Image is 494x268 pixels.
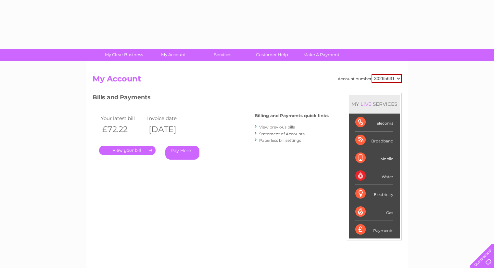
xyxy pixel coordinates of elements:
td: Invoice date [146,114,192,123]
a: My Account [146,49,200,61]
a: Pay Here [165,146,199,160]
a: My Clear Business [97,49,151,61]
div: MY SERVICES [349,95,400,113]
div: Mobile [355,149,393,167]
h4: Billing and Payments quick links [255,113,329,118]
a: Paperless bill settings [259,138,301,143]
td: Your latest bill [99,114,146,123]
div: Payments [355,221,393,238]
div: Water [355,167,393,185]
div: Gas [355,203,393,221]
div: Electricity [355,185,393,203]
div: Telecoms [355,114,393,131]
a: Services [196,49,249,61]
a: Statement of Accounts [259,131,305,136]
a: Customer Help [245,49,299,61]
h3: Bills and Payments [93,93,329,104]
div: Account number [338,74,402,83]
th: £72.22 [99,123,146,136]
th: [DATE] [146,123,192,136]
a: View previous bills [259,125,295,129]
a: Make A Payment [295,49,348,61]
div: LIVE [359,101,373,107]
h2: My Account [93,74,402,87]
a: . [99,146,156,155]
div: Broadband [355,131,393,149]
